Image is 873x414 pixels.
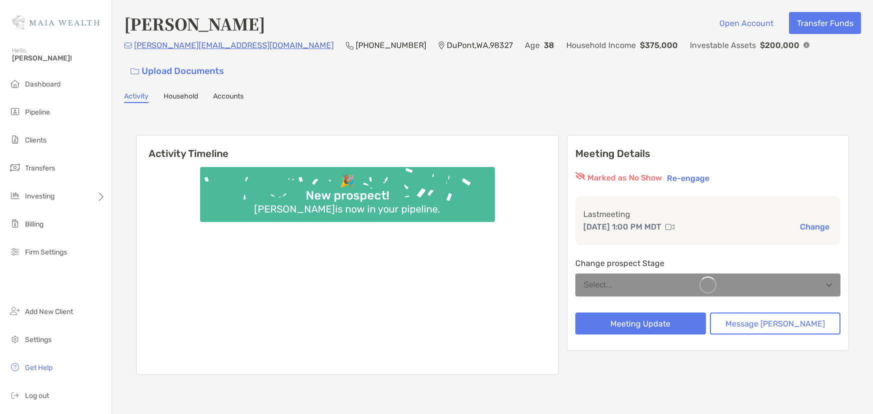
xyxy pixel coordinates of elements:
span: Log out [25,391,49,400]
p: DuPont , WA , 98327 [447,39,513,51]
img: Email Icon [124,42,132,48]
span: Billing [25,220,44,228]
p: [PERSON_NAME][EMAIL_ADDRESS][DOMAIN_NAME] [134,39,334,51]
button: Open Account [711,12,781,34]
img: Location Icon [438,41,445,49]
img: add_new_client icon [9,305,21,317]
span: Get Help [25,363,53,372]
p: $200,000 [760,39,799,51]
p: Investable Assets [690,39,756,51]
button: Change [797,221,832,232]
p: Household Income [566,39,636,51]
p: Age [525,39,540,51]
img: Phone Icon [346,41,354,49]
img: billing icon [9,217,21,229]
img: communication type [665,223,674,231]
span: Add New Client [25,307,73,316]
img: settings icon [9,333,21,345]
div: New prospect! [302,188,393,203]
img: clients icon [9,133,21,145]
p: Change prospect Stage [575,257,841,269]
p: $375,000 [640,39,678,51]
span: [PERSON_NAME]! [12,54,106,62]
div: 🎉 [336,174,359,188]
a: Accounts [213,92,244,103]
img: Info Icon [803,42,809,48]
img: Zoe Logo [12,4,100,40]
img: logout icon [9,389,21,401]
p: Meeting Details [575,147,841,160]
p: [PHONE_NUMBER] [356,39,426,51]
button: Message [PERSON_NAME] [710,312,840,334]
span: Firm Settings [25,248,67,256]
span: Clients [25,136,47,144]
img: firm-settings icon [9,245,21,257]
img: investing icon [9,189,21,201]
button: Re-engage [664,172,712,184]
img: transfers icon [9,161,21,173]
a: Upload Documents [124,60,231,82]
span: Settings [25,335,52,344]
img: pipeline icon [9,105,21,117]
p: Marked as No Show [587,172,662,184]
a: Activity [124,92,149,103]
p: Last meeting [583,208,833,220]
span: Investing [25,192,55,200]
span: Pipeline [25,108,50,116]
img: get-help icon [9,361,21,373]
span: Dashboard [25,80,61,88]
h4: [PERSON_NAME] [124,12,265,35]
img: red eyr [575,172,585,180]
img: dashboard icon [9,77,21,89]
span: Transfers [25,164,55,172]
img: button icon [131,68,139,75]
a: Household [164,92,198,103]
div: [PERSON_NAME] is now in your pipeline. [250,203,444,215]
button: Meeting Update [575,312,706,334]
img: Confetti [200,167,495,213]
button: Transfer Funds [789,12,861,34]
h6: Activity Timeline [137,135,558,159]
p: [DATE] 1:00 PM MDT [583,220,661,233]
p: 38 [544,39,554,51]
